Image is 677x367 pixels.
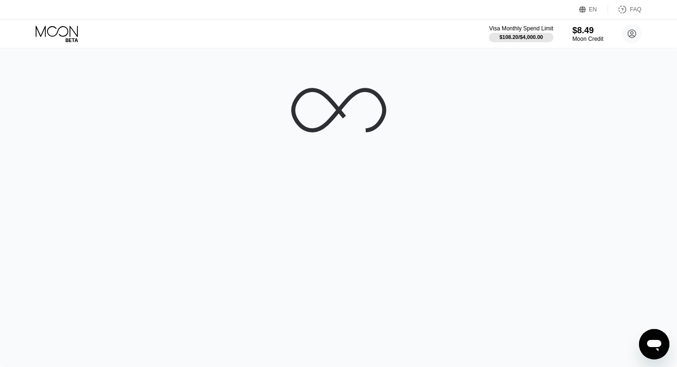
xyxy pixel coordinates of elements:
div: EN [589,6,597,13]
div: EN [579,5,608,14]
div: FAQ [630,6,641,13]
div: Visa Monthly Spend Limit [489,25,553,32]
div: $8.49Moon Credit [572,26,603,42]
div: $108.20 / $4,000.00 [499,34,543,40]
div: $8.49 [572,26,603,36]
div: FAQ [608,5,641,14]
div: Moon Credit [572,36,603,42]
iframe: Button to launch messaging window [639,329,669,359]
div: Visa Monthly Spend Limit$108.20/$4,000.00 [489,25,553,42]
